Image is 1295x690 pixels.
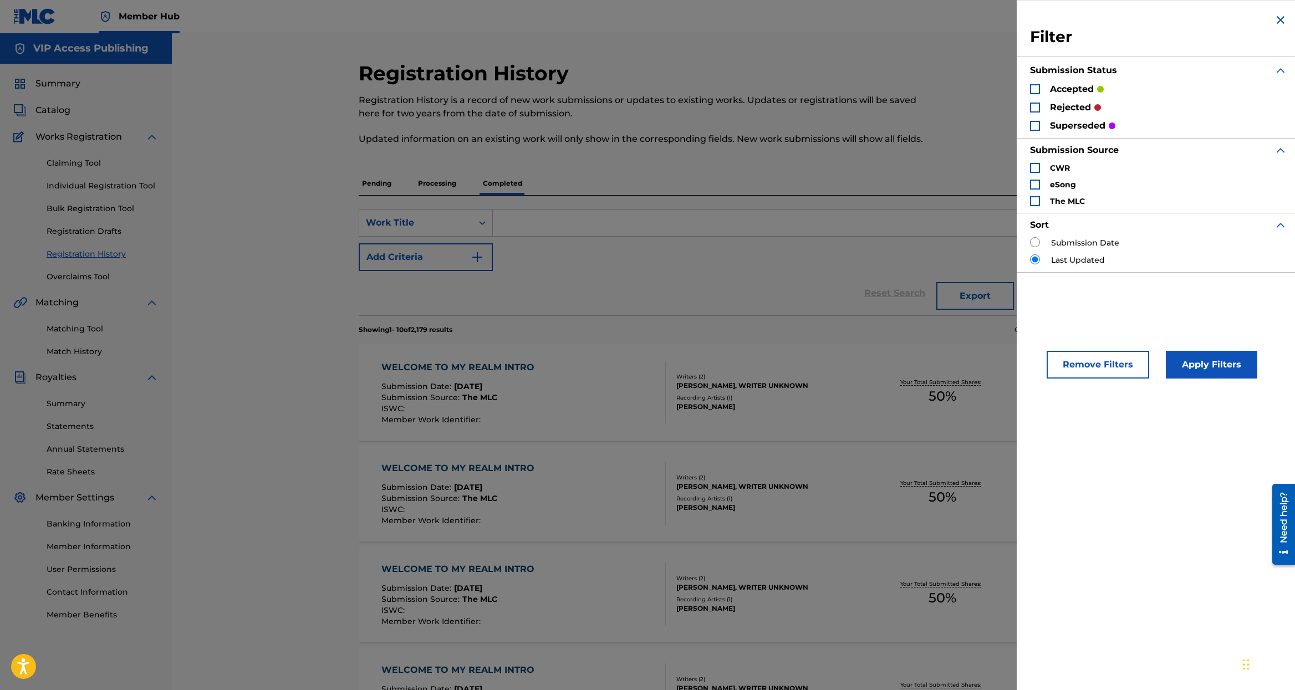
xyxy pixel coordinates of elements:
strong: eSong [1050,180,1076,190]
span: 50 % [929,588,956,608]
p: Your Total Submitted Shares: [900,580,984,588]
strong: Sort [1030,219,1049,230]
a: Member Information [47,541,159,553]
img: Member Settings [13,491,27,504]
img: Royalties [13,371,27,384]
div: Recording Artists ( 1 ) [676,595,844,604]
button: Add Criteria [359,243,493,271]
p: Completed [480,172,526,195]
div: Writers ( 2 ) [676,372,844,381]
a: Registration Drafts [47,226,159,237]
button: Export [936,282,1014,310]
a: WELCOME TO MY REALM INTROSubmission Date:[DATE]Submission Source:The MLCISWC:Member Work Identifi... [359,344,1108,441]
h5: VIP Access Publishing [33,42,149,55]
a: Registration History [47,248,159,260]
span: Submission Source : [381,392,462,402]
a: CatalogCatalog [13,104,70,117]
div: Recording Artists ( 1 ) [676,494,844,503]
div: Writers ( 2 ) [676,675,844,683]
label: Last Updated [1051,254,1105,266]
span: Submission Source : [381,493,462,503]
img: expand [1274,218,1287,232]
img: MLC Logo [13,8,56,24]
div: WELCOME TO MY REALM INTRO [381,462,540,475]
span: The MLC [462,493,497,503]
img: expand [145,296,159,309]
span: Member Work Identifier : [381,515,483,525]
div: Work Title [366,216,466,229]
img: Catalog [13,104,27,117]
span: ISWC : [381,504,407,514]
span: ISWC : [381,605,407,615]
img: expand [1274,64,1287,77]
span: Works Registration [35,130,122,144]
img: Summary [13,77,27,90]
div: [PERSON_NAME], WRITER UNKNOWN [676,482,844,492]
button: Apply Filters [1166,351,1257,379]
div: Recording Artists ( 1 ) [676,393,844,402]
img: expand [145,491,159,504]
span: Member Hub [119,10,180,23]
img: Works Registration [13,130,28,144]
a: Matching Tool [47,323,159,335]
img: Accounts [13,42,27,55]
label: Submission Date [1051,237,1119,249]
strong: The MLC [1050,196,1085,206]
p: Your Total Submitted Shares: [900,479,984,487]
strong: CWR [1050,163,1070,173]
a: Bulk Registration Tool [47,203,159,214]
img: close [1274,13,1287,27]
a: Match History [47,346,159,357]
strong: Submission Status [1030,65,1117,75]
span: Member Work Identifier : [381,415,483,425]
a: WELCOME TO MY REALM INTROSubmission Date:[DATE]Submission Source:The MLCISWC:Member Work Identifi... [359,545,1108,642]
p: accepted [1050,83,1094,96]
span: Submission Source : [381,594,462,604]
a: Contact Information [47,586,159,598]
div: [PERSON_NAME] [676,402,844,412]
h3: Filter [1030,27,1287,47]
a: Claiming Tool [47,157,159,169]
button: Remove Filters [1047,351,1149,379]
a: User Permissions [47,564,159,575]
p: superseded [1050,119,1105,132]
img: expand [145,371,159,384]
p: Registration History is a record of new work submissions or updates to existing works. Updates or... [359,94,936,120]
img: 9d2ae6d4665cec9f34b9.svg [471,251,484,264]
span: Matching [35,296,79,309]
p: Your Total Submitted Shares: [900,681,984,689]
img: expand [145,130,159,144]
iframe: Resource Center [1264,479,1295,570]
p: Processing [415,172,460,195]
img: Top Rightsholder [99,10,112,23]
p: Updated information on an existing work will only show in the corresponding fields. New work subm... [359,132,936,146]
div: WELCOME TO MY REALM INTRO [381,563,540,576]
span: Compact View [1014,325,1064,335]
h2: Registration History [359,61,574,86]
div: WELCOME TO MY REALM INTRO [381,663,540,677]
a: Rate Sheets [47,466,159,478]
p: rejected [1050,101,1091,114]
div: [PERSON_NAME] [676,604,844,614]
p: Showing 1 - 10 of 2,179 results [359,325,452,335]
span: ISWC : [381,403,407,413]
span: Submission Date : [381,583,454,593]
div: WELCOME TO MY REALM INTRO [381,361,540,374]
span: [DATE] [454,381,482,391]
p: Pending [359,172,395,195]
span: Member Work Identifier : [381,616,483,626]
div: Writers ( 2 ) [676,473,844,482]
div: [PERSON_NAME], WRITER UNKNOWN [676,582,844,592]
div: [PERSON_NAME], WRITER UNKNOWN [676,381,844,391]
div: Writers ( 2 ) [676,574,844,582]
a: Member Benefits [47,609,159,621]
span: Summary [35,77,80,90]
div: Drag [1243,648,1250,681]
p: Your Total Submitted Shares: [900,378,984,386]
div: [PERSON_NAME] [676,503,844,513]
span: [DATE] [454,583,482,593]
span: Catalog [35,104,70,117]
form: Search Form [359,209,1108,315]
